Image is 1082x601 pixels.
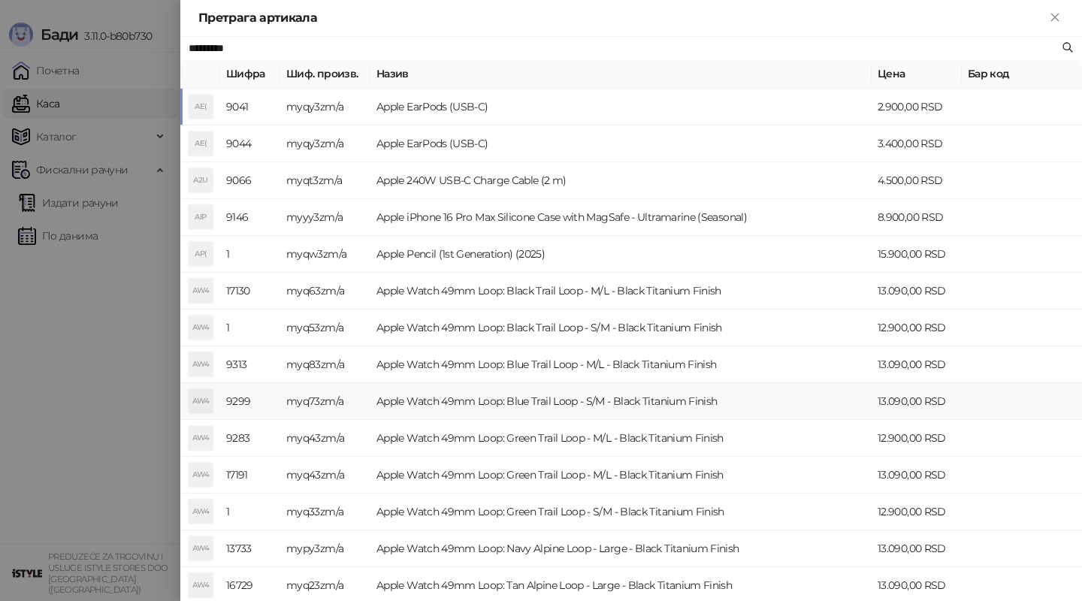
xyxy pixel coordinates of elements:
div: AW4 [189,426,213,450]
div: AP( [189,242,213,266]
div: AE( [189,131,213,156]
td: 13.090,00 RSD [872,346,962,383]
td: 15.900,00 RSD [872,236,962,273]
td: 13.090,00 RSD [872,530,962,567]
td: Apple Watch 49mm Loop: Blue Trail Loop - M/L - Black Titanium Finish [370,346,872,383]
th: Бар код [962,59,1082,89]
td: 13.090,00 RSD [872,383,962,420]
td: myyy3zm/a [280,199,370,236]
td: 1 [220,310,280,346]
td: Apple Watch 49mm Loop: Green Trail Loop - M/L - Black Titanium Finish [370,420,872,457]
td: Apple Watch 49mm Loop: Green Trail Loop - M/L - Black Titanium Finish [370,457,872,494]
td: 17191 [220,457,280,494]
div: A2U [189,168,213,192]
th: Шифра [220,59,280,89]
div: Претрага артикала [198,9,1046,27]
th: Шиф. произв. [280,59,370,89]
div: AW4 [189,536,213,560]
td: myqt3zm/a [280,162,370,199]
td: mypy3zm/a [280,530,370,567]
td: myq73zm/a [280,383,370,420]
td: 9044 [220,125,280,162]
div: AW4 [189,316,213,340]
td: 12.900,00 RSD [872,310,962,346]
td: myq43zm/a [280,420,370,457]
td: Apple Watch 49mm Loop: Blue Trail Loop - S/M - Black Titanium Finish [370,383,872,420]
td: 12.900,00 RSD [872,494,962,530]
td: 9066 [220,162,280,199]
td: Apple 240W USB-C Charge Cable (2 m) [370,162,872,199]
td: 1 [220,494,280,530]
td: 8.900,00 RSD [872,199,962,236]
td: 9313 [220,346,280,383]
div: AW4 [189,279,213,303]
td: 13.090,00 RSD [872,273,962,310]
td: 9299 [220,383,280,420]
td: 9146 [220,199,280,236]
td: Apple Pencil (1st Generation) (2025) [370,236,872,273]
td: myq83zm/a [280,346,370,383]
td: Apple Watch 49mm Loop: Black Trail Loop - S/M - Black Titanium Finish [370,310,872,346]
td: myqy3zm/a [280,89,370,125]
td: 4.500,00 RSD [872,162,962,199]
td: myqw3zm/a [280,236,370,273]
td: Apple EarPods (USB-C) [370,125,872,162]
th: Назив [370,59,872,89]
td: 13.090,00 RSD [872,457,962,494]
div: AW4 [189,573,213,597]
td: Apple Watch 49mm Loop: Green Trail Loop - S/M - Black Titanium Finish [370,494,872,530]
td: Apple Watch 49mm Loop: Black Trail Loop - M/L - Black Titanium Finish [370,273,872,310]
td: myq53zm/a [280,310,370,346]
td: myqy3zm/a [280,125,370,162]
td: 9283 [220,420,280,457]
div: AW4 [189,500,213,524]
div: AW4 [189,389,213,413]
td: Apple EarPods (USB-C) [370,89,872,125]
div: AIP [189,205,213,229]
td: 12.900,00 RSD [872,420,962,457]
div: AE( [189,95,213,119]
td: 2.900,00 RSD [872,89,962,125]
td: 9041 [220,89,280,125]
td: 17130 [220,273,280,310]
th: Цена [872,59,962,89]
div: AW4 [189,463,213,487]
td: 1 [220,236,280,273]
td: 13733 [220,530,280,567]
button: Close [1046,9,1064,27]
td: myq43zm/a [280,457,370,494]
td: Apple iPhone 16 Pro Max Silicone Case with MagSafe - Ultramarine (Seasonal) [370,199,872,236]
td: myq33zm/a [280,494,370,530]
td: 3.400,00 RSD [872,125,962,162]
td: Apple Watch 49mm Loop: Navy Alpine Loop - Large - Black Titanium Finish [370,530,872,567]
div: AW4 [189,352,213,376]
td: myq63zm/a [280,273,370,310]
